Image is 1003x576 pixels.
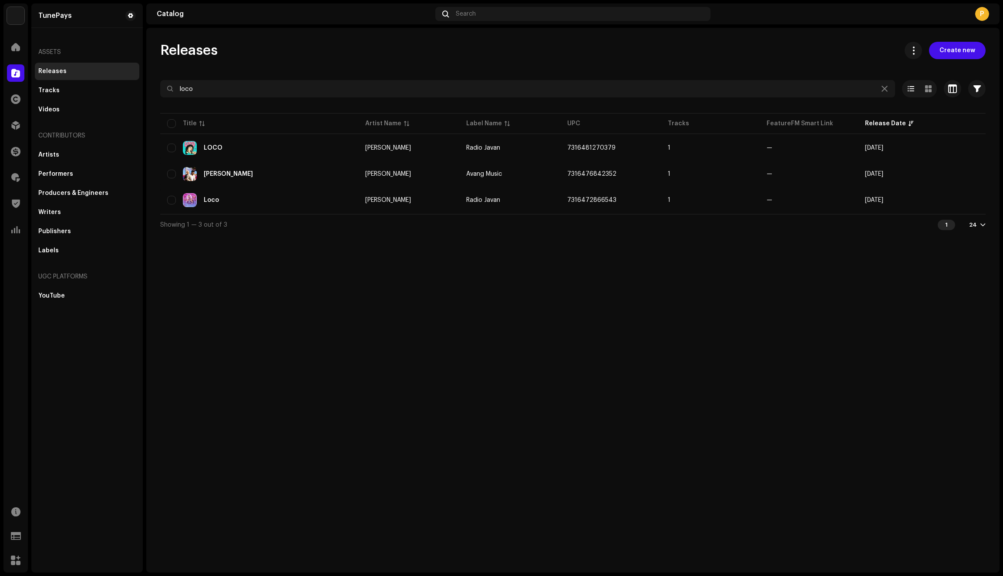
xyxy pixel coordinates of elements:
[35,266,139,287] re-a-nav-header: UGC Platforms
[183,119,197,128] div: Title
[668,145,670,151] span: 1
[35,165,139,183] re-m-nav-item: Performers
[767,145,851,151] re-a-table-badge: —
[38,171,73,177] div: Performers
[35,125,139,146] re-a-nav-header: Contributors
[365,119,401,128] div: Artist Name
[35,82,139,99] re-m-nav-item: Tracks
[767,171,851,177] re-a-table-badge: —
[160,222,227,228] span: Showing 1 — 3 out of 3
[7,7,24,24] img: 6dfc84ee-69e5-4cae-a1fb-b2a148a81d2f
[668,171,670,177] span: 1
[38,151,59,158] div: Artists
[35,101,139,118] re-m-nav-item: Videos
[35,42,139,63] re-a-nav-header: Assets
[38,228,71,235] div: Publishers
[466,145,500,151] span: Radio Javan
[567,197,616,203] span: 7316472866543
[183,167,197,181] img: a7c9a591-7945-4f59-a2db-5bfca02984be
[38,68,67,75] div: Releases
[35,63,139,80] re-m-nav-item: Releases
[929,42,986,59] button: Create new
[938,220,955,230] div: 1
[865,197,883,203] span: Mar 11, 2023
[38,292,65,299] div: YouTube
[969,221,977,228] div: 24
[865,145,883,151] span: Sep 9, 2025
[160,80,895,97] input: Search
[456,10,476,17] span: Search
[35,223,139,240] re-m-nav-item: Publishers
[865,119,906,128] div: Release Date
[466,119,502,128] div: Label Name
[365,197,453,203] span: Marcel
[38,12,72,19] div: TunePays
[204,145,222,151] div: LOCO
[204,197,219,203] div: Loco
[160,42,218,59] span: Releases
[365,171,453,177] span: Arvin Moti
[365,197,411,203] div: [PERSON_NAME]
[365,171,411,177] div: [PERSON_NAME]
[38,247,59,254] div: Labels
[466,171,502,177] span: Avang Music
[157,10,432,17] div: Catalog
[466,197,500,203] span: Radio Javan
[204,171,253,177] div: Nako Nako Loco Loco
[35,287,139,305] re-m-nav-item: YouTube
[183,193,197,207] img: 4ab97510-a224-4258-bdaa-fecc106c7895
[939,42,975,59] span: Create new
[767,197,851,203] re-a-table-badge: —
[35,146,139,164] re-m-nav-item: Artists
[567,171,616,177] span: 7316476842352
[35,184,139,202] re-m-nav-item: Producers & Engineers
[865,171,883,177] span: Feb 6, 2024
[365,145,411,151] div: [PERSON_NAME]
[38,209,61,216] div: Writers
[35,242,139,259] re-m-nav-item: Labels
[567,145,616,151] span: 7316481270379
[35,204,139,221] re-m-nav-item: Writers
[183,141,197,155] img: c485e9ac-3982-4f88-b9be-70e763898277
[975,7,989,21] div: P
[38,87,60,94] div: Tracks
[365,145,453,151] span: Tamara
[38,190,108,197] div: Producers & Engineers
[668,197,670,203] span: 1
[38,106,60,113] div: Videos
